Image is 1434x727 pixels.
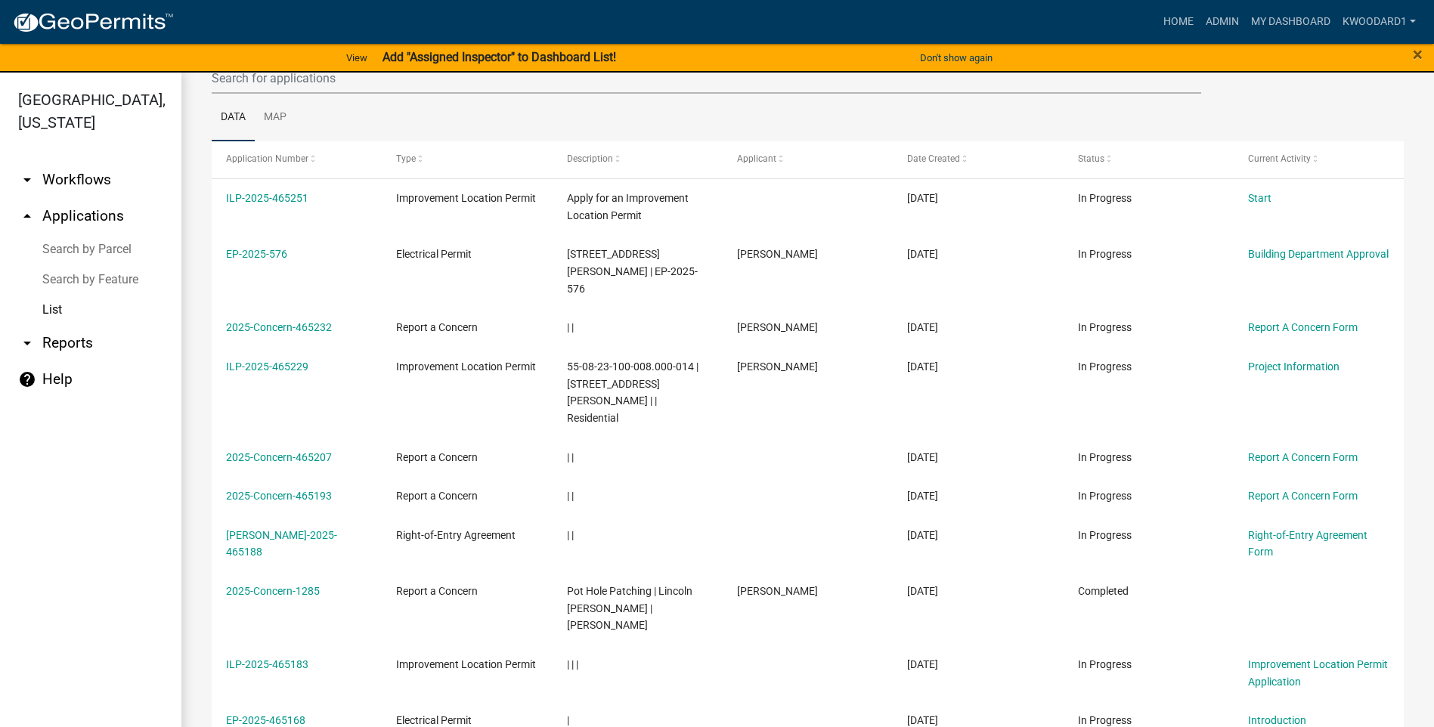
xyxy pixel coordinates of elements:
[1248,360,1340,373] a: Project Information
[212,141,382,178] datatable-header-cell: Application Number
[907,192,938,204] span: 08/18/2025
[226,248,287,260] a: EP-2025-576
[1248,658,1388,688] a: Improvement Location Permit Application
[1063,141,1233,178] datatable-header-cell: Status
[737,360,818,373] span: Randy dickman
[907,360,938,373] span: 08/18/2025
[567,360,698,424] span: 55-08-23-100-008.000-014 | 3975 BALLINGER RD | | Residential
[1248,490,1358,502] a: Report A Concern Form
[18,370,36,388] i: help
[226,321,332,333] a: 2025-Concern-465232
[1248,248,1389,260] a: Building Department Approval
[226,529,337,558] a: [PERSON_NAME]-2025-465188
[1336,8,1422,36] a: kwoodard1
[340,45,373,70] a: View
[907,529,938,541] span: 08/18/2025
[567,714,569,726] span: |
[1200,8,1245,36] a: Admin
[212,94,255,142] a: Data
[567,490,574,502] span: | |
[907,451,938,463] span: 08/18/2025
[1248,529,1367,558] a: Right-of-Entry Agreement Form
[1078,451,1132,463] span: In Progress
[567,585,692,632] span: Pot Hole Patching | Lincoln Hill Rd | Frank Hacker
[396,585,478,597] span: Report a Concern
[1078,248,1132,260] span: In Progress
[907,490,938,502] span: 08/18/2025
[1234,141,1404,178] datatable-header-cell: Current Activity
[907,248,938,260] span: 08/18/2025
[226,192,308,204] a: ILP-2025-465251
[396,248,472,260] span: Electrical Permit
[907,321,938,333] span: 08/18/2025
[907,153,960,164] span: Date Created
[383,50,616,64] strong: Add "Assigned Inspector" to Dashboard List!
[1078,585,1129,597] span: Completed
[737,321,818,333] span: Charlie Wilson
[1078,658,1132,670] span: In Progress
[226,490,332,502] a: 2025-Concern-465193
[1248,321,1358,333] a: Report A Concern Form
[226,714,305,726] a: EP-2025-465168
[1078,192,1132,204] span: In Progress
[396,192,536,204] span: Improvement Location Permit
[737,153,776,164] span: Applicant
[18,171,36,189] i: arrow_drop_down
[907,714,938,726] span: 08/18/2025
[226,451,332,463] a: 2025-Concern-465207
[1157,8,1200,36] a: Home
[18,334,36,352] i: arrow_drop_down
[1413,44,1423,65] span: ×
[1413,45,1423,63] button: Close
[396,321,478,333] span: Report a Concern
[567,321,574,333] span: | |
[737,585,818,597] span: Zachary VanBibber
[1078,490,1132,502] span: In Progress
[226,360,308,373] a: ILP-2025-465229
[396,658,536,670] span: Improvement Location Permit
[1078,529,1132,541] span: In Progress
[567,451,574,463] span: | |
[567,529,574,541] span: | |
[1248,714,1306,726] a: Introduction
[567,658,578,670] span: | | |
[382,141,552,178] datatable-header-cell: Type
[18,207,36,225] i: arrow_drop_up
[396,451,478,463] span: Report a Concern
[553,141,723,178] datatable-header-cell: Description
[1078,153,1104,164] span: Status
[723,141,893,178] datatable-header-cell: Applicant
[396,360,536,373] span: Improvement Location Permit
[567,192,689,221] span: Apply for an Improvement Location Permit
[737,248,818,260] span: Michael Watson
[1245,8,1336,36] a: My Dashboard
[914,45,999,70] button: Don't show again
[226,153,308,164] span: Application Number
[396,714,472,726] span: Electrical Permit
[1248,192,1271,204] a: Start
[1078,714,1132,726] span: In Progress
[567,248,698,295] span: 5060 PERRY RD | EP-2025-576
[255,94,296,142] a: Map
[1078,360,1132,373] span: In Progress
[1248,451,1358,463] a: Report A Concern Form
[212,63,1201,94] input: Search for applications
[396,490,478,502] span: Report a Concern
[567,153,613,164] span: Description
[893,141,1063,178] datatable-header-cell: Date Created
[396,153,416,164] span: Type
[396,529,516,541] span: Right-of-Entry Agreement
[226,585,320,597] a: 2025-Concern-1285
[226,658,308,670] a: ILP-2025-465183
[1078,321,1132,333] span: In Progress
[907,585,938,597] span: 08/18/2025
[1248,153,1311,164] span: Current Activity
[907,658,938,670] span: 08/18/2025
